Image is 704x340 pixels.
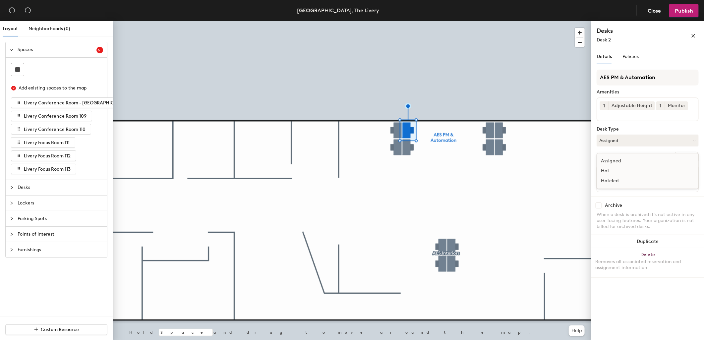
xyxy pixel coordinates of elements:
[18,242,103,257] span: Furnishings
[600,101,609,110] button: 1
[591,248,704,277] button: DeleteRemoves all associated reservation and assignment information
[10,248,14,252] span: collapsed
[10,201,14,205] span: collapsed
[10,48,14,52] span: expanded
[18,42,96,57] span: Spaces
[9,7,15,14] span: undo
[597,37,611,43] span: Desk 2
[675,152,699,163] button: Ungroup
[18,227,103,242] span: Points of Interest
[297,6,380,15] div: [GEOGRAPHIC_DATA], The Livery
[18,196,103,211] span: Lockers
[597,212,699,230] div: When a desk is archived it's not active in any user-facing features. Your organization is not bil...
[656,101,665,110] button: 1
[3,26,18,31] span: Layout
[622,54,639,59] span: Policies
[11,150,76,161] button: Livery Focus Room 112
[18,180,103,195] span: Desks
[11,97,136,108] button: Livery Conference Room - [GEOGRAPHIC_DATA]
[597,176,663,186] div: Hoteled
[569,325,585,336] button: Help
[597,156,663,166] div: Assigned
[5,4,19,17] button: Undo (⌘ + Z)
[24,166,71,172] span: Livery Focus Room 113
[642,4,667,17] button: Close
[595,259,700,271] div: Removes all associated reservation and assignment information
[5,324,107,335] button: Custom Resource
[19,85,97,92] div: Add existing spaces to the map
[18,211,103,226] span: Parking Spots
[597,54,612,59] span: Details
[597,166,663,176] div: Hot
[41,327,79,332] span: Custom Resource
[24,100,130,106] span: Livery Conference Room - [GEOGRAPHIC_DATA]
[11,86,16,90] span: close-circle
[11,164,76,174] button: Livery Focus Room 113
[597,127,699,132] div: Desk Type
[665,101,688,110] div: Monitor
[609,101,655,110] div: Adjustable Height
[24,153,71,159] span: Livery Focus Room 112
[11,124,91,135] button: Livery Conference Room 110
[597,135,699,146] button: Assigned
[660,102,662,109] span: 1
[21,4,34,17] button: Redo (⌘ + ⇧ + Z)
[10,232,14,236] span: collapsed
[24,140,70,145] span: Livery Focus Room 111
[691,33,696,38] span: close
[29,26,70,31] span: Neighborhoods (0)
[604,102,605,109] span: 1
[96,47,103,53] sup: 6
[675,8,693,14] span: Publish
[597,89,699,95] div: Amenities
[605,203,622,208] div: Archive
[591,235,704,248] button: Duplicate
[11,111,92,121] button: Livery Conference Room 109
[98,48,102,52] span: 6
[669,4,699,17] button: Publish
[24,127,86,132] span: Livery Conference Room 110
[597,27,670,35] h4: Desks
[10,186,14,190] span: collapsed
[11,137,75,148] button: Livery Focus Room 111
[24,113,87,119] span: Livery Conference Room 109
[648,8,661,14] span: Close
[10,217,14,221] span: collapsed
